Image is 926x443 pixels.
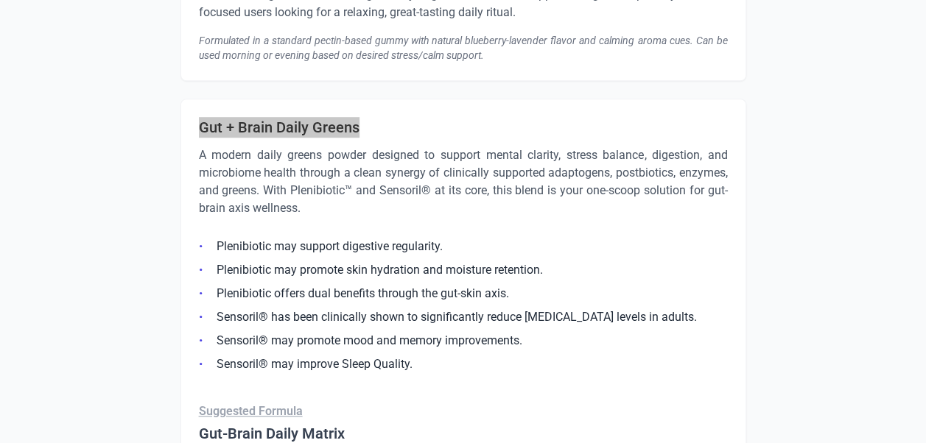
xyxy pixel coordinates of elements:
[199,308,728,326] li: Sensoril® has been clinically shown to significantly reduce [MEDICAL_DATA] levels in adults.
[199,285,728,302] li: Plenibiotic offers dual benefits through the gut-skin axis.
[199,33,728,63] div: Formulated in a standard pectin-based gummy with natural blueberry-lavender flavor and calming ar...
[199,355,728,373] li: Sensoril® may improve Sleep Quality.
[199,117,728,138] h3: Gut + Brain Daily Greens
[199,261,728,279] li: Plenibiotic may promote skin hydration and moisture retention.
[199,146,728,217] p: A modern daily greens powder designed to support mental clarity, stress balance, digestion, and m...
[199,332,728,350] li: Sensoril® may promote mood and memory improvements.
[199,403,728,420] p: Suggested Formula
[199,238,728,255] li: Plenibiotic may support digestive regularity.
